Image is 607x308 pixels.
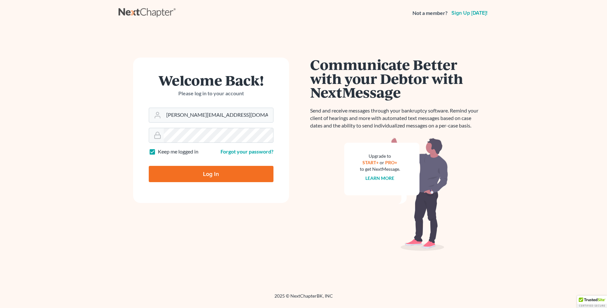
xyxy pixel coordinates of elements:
div: 2025 © NextChapterBK, INC [119,293,489,304]
h1: Communicate Better with your Debtor with NextMessage [310,58,482,99]
div: to get NextMessage. [360,166,400,172]
div: TrustedSite Certified [577,296,607,308]
h1: Welcome Back! [149,73,273,87]
div: Upgrade to [360,153,400,159]
label: Keep me logged in [158,148,198,155]
a: Sign up [DATE]! [450,10,489,16]
img: nextmessage_bg-59042aed3d76b12b5cd301f8e5b87938c9018125f34e5fa2b7a6b67550977c72.svg [344,137,448,251]
a: Forgot your password? [221,148,273,154]
input: Email Address [164,108,273,122]
input: Log In [149,166,273,182]
span: or [380,160,384,165]
p: Please log in to your account [149,90,273,97]
a: Learn more [365,175,394,181]
a: START+ [362,160,379,165]
strong: Not a member? [412,9,448,17]
p: Send and receive messages through your bankruptcy software. Remind your client of hearings and mo... [310,107,482,129]
a: PRO+ [385,160,397,165]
